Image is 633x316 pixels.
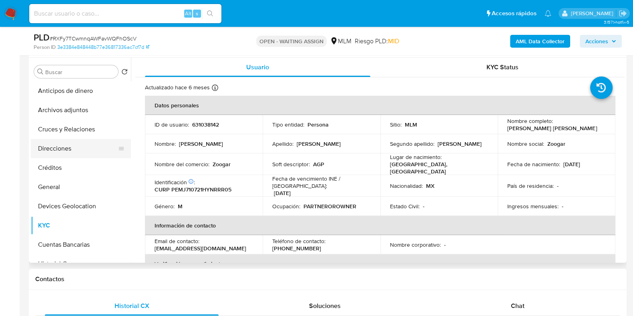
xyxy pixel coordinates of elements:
p: Ingresos mensuales : [507,203,559,210]
div: MLM [330,37,352,46]
p: [DATE] [274,189,291,197]
th: Datos personales [145,96,615,115]
p: [DATE] [563,161,580,168]
p: Nombre completo : [507,117,553,125]
p: PARTNEROROWNER [303,203,356,210]
button: Cuentas Bancarias [31,235,131,254]
p: Estado Civil : [390,203,420,210]
p: ID de usuario : [155,121,189,128]
p: [PERSON_NAME] [297,140,341,147]
span: # RXFy7TCwmnqAWFavWQFhOScV [50,34,137,42]
p: Identificación : [155,179,195,186]
p: Sitio : [390,121,402,128]
span: Usuario [246,62,269,72]
span: KYC Status [486,62,518,72]
button: Créditos [31,158,131,177]
p: MX [426,182,434,189]
p: MLM [405,121,417,128]
p: Zoogar [547,140,565,147]
p: Nombre : [155,140,176,147]
a: 3e3384e848448b77e36817336ac7cf7d [57,44,149,51]
p: Email de contacto : [155,238,199,245]
b: Person ID [34,44,56,51]
p: Apellido : [272,140,293,147]
button: Cruces y Relaciones [31,120,131,139]
p: Fecha de vencimiento INE / [GEOGRAPHIC_DATA] : [272,175,371,189]
span: Historial CX [115,301,149,310]
span: 3.157.1-hotfix-5 [603,19,629,25]
p: carlos.soto@mercadolibre.com.mx [571,10,616,17]
p: - [562,203,563,210]
span: Acciones [585,35,608,48]
b: PLD [34,31,50,44]
p: Fecha de nacimiento : [507,161,560,168]
p: País de residencia : [507,182,554,189]
p: Segundo apellido : [390,140,434,147]
th: Verificación y cumplimiento [145,254,615,274]
p: M [178,203,183,210]
p: [PERSON_NAME] [PERSON_NAME] [507,125,597,132]
p: Zoogar [213,161,231,168]
button: Devices Geolocation [31,197,131,216]
span: s [196,10,198,17]
p: OPEN - WAITING ASSIGN [256,36,327,47]
button: KYC [31,216,131,235]
a: Notificaciones [545,10,551,17]
button: Anticipos de dinero [31,81,131,101]
p: [PERSON_NAME] [438,140,482,147]
p: - [444,241,446,248]
button: search-icon [202,8,218,19]
p: Género : [155,203,175,210]
span: MID [388,36,399,46]
p: Teléfono de contacto : [272,238,326,245]
p: Nombre social : [507,140,544,147]
p: - [557,182,559,189]
button: Archivos adjuntos [31,101,131,120]
p: - [423,203,424,210]
p: [EMAIL_ADDRESS][DOMAIN_NAME] [155,245,246,252]
p: Persona [307,121,329,128]
h1: Contactos [35,275,620,283]
button: General [31,177,131,197]
p: Nombre corporativo : [390,241,441,248]
b: AML Data Collector [516,35,565,48]
span: Riesgo PLD: [355,37,399,46]
input: Buscar usuario o caso... [29,8,221,19]
p: 631038142 [192,121,219,128]
button: Direcciones [31,139,125,158]
p: Soft descriptor : [272,161,310,168]
span: Accesos rápidos [492,9,537,18]
p: [PERSON_NAME] [179,140,223,147]
a: Salir [619,9,627,18]
button: Buscar [37,68,44,75]
button: Acciones [580,35,622,48]
p: AGP [313,161,324,168]
span: Alt [185,10,191,17]
th: Información de contacto [145,216,615,235]
p: Nombre del comercio : [155,161,209,168]
button: Volver al orden por defecto [121,68,128,77]
span: Chat [511,301,524,310]
p: CURP PEMJ710721HYNRRR05 [155,186,231,193]
span: Soluciones [309,301,341,310]
p: Lugar de nacimiento : [390,153,442,161]
p: [GEOGRAPHIC_DATA], [GEOGRAPHIC_DATA] [390,161,485,175]
p: Ocupación : [272,203,300,210]
p: Actualizado hace 6 meses [145,84,210,91]
p: [PHONE_NUMBER] [272,245,321,252]
input: Buscar [45,68,115,76]
p: Nacionalidad : [390,182,423,189]
p: Tipo entidad : [272,121,304,128]
button: Historial Casos [31,254,131,274]
button: AML Data Collector [510,35,570,48]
